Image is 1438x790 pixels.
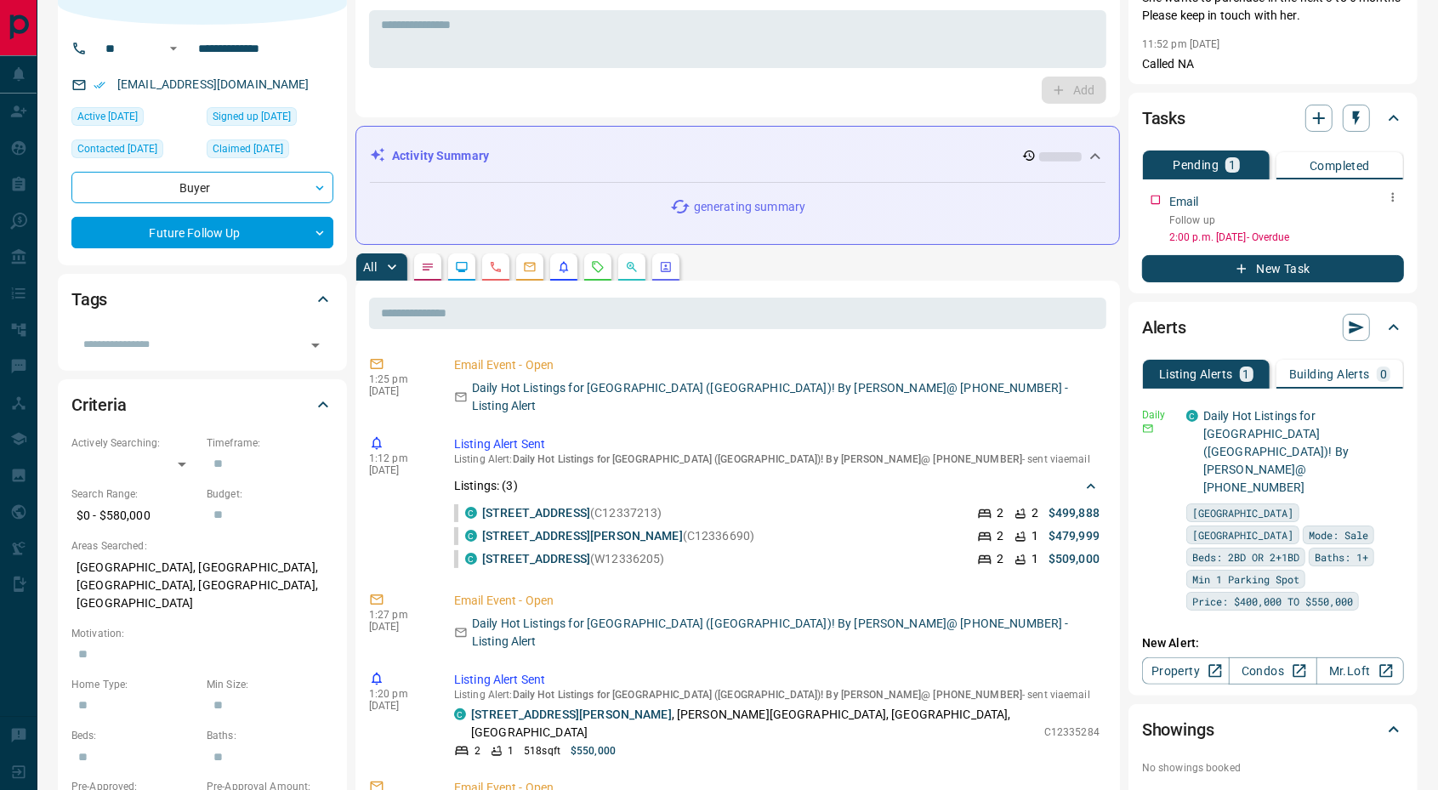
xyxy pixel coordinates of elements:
p: 1 [1032,550,1038,568]
p: Completed [1310,160,1370,172]
div: condos.ca [454,708,466,720]
p: Home Type: [71,677,198,692]
svg: Emails [523,260,537,274]
p: Email Event - Open [454,592,1100,610]
svg: Opportunities [625,260,639,274]
h2: Criteria [71,391,127,418]
a: Condos [1229,657,1316,685]
p: Email [1169,193,1199,211]
p: Building Alerts [1289,368,1370,380]
div: condos.ca [465,507,477,519]
div: Thu Jul 10 2025 [71,139,198,163]
p: Motivation: [71,626,333,641]
p: 1 [1032,527,1038,545]
p: , [PERSON_NAME][GEOGRAPHIC_DATA], [GEOGRAPHIC_DATA], [GEOGRAPHIC_DATA] [471,706,1036,742]
span: Daily Hot Listings for [GEOGRAPHIC_DATA] ([GEOGRAPHIC_DATA])! By [PERSON_NAME]@ [PHONE_NUMBER] [513,689,1023,701]
p: Listing Alert : - sent via email [454,453,1100,465]
p: 2 [998,504,1004,522]
p: No showings booked [1142,760,1404,776]
p: 0 [1380,368,1387,380]
a: [STREET_ADDRESS][PERSON_NAME] [471,708,672,721]
svg: Calls [489,260,503,274]
span: Price: $400,000 TO $550,000 [1192,593,1353,610]
a: Mr.Loft [1316,657,1404,685]
svg: Email Verified [94,79,105,91]
p: 1 [1229,159,1236,171]
p: Min Size: [207,677,333,692]
p: 1 [508,743,514,759]
p: C12335284 [1044,725,1100,740]
div: Alerts [1142,307,1404,348]
svg: Lead Browsing Activity [455,260,469,274]
p: Daily [1142,407,1176,423]
p: Pending [1173,159,1219,171]
p: Listings: ( 3 ) [454,477,518,495]
span: [GEOGRAPHIC_DATA] [1192,526,1293,543]
p: Budget: [207,486,333,502]
div: Activity Summary [370,140,1105,172]
svg: Agent Actions [659,260,673,274]
p: (W12336205) [482,550,665,568]
a: [STREET_ADDRESS][PERSON_NAME] [482,529,683,543]
p: (C12337213) [482,504,662,522]
p: 1:25 pm [369,373,429,385]
a: [EMAIL_ADDRESS][DOMAIN_NAME] [117,77,310,91]
p: $550,000 [571,743,616,759]
p: $499,888 [1049,504,1100,522]
div: Tasks [1142,98,1404,139]
div: Future Follow Up [71,217,333,248]
span: Claimed [DATE] [213,140,283,157]
p: 1:20 pm [369,688,429,700]
p: [DATE] [369,700,429,712]
p: $509,000 [1049,550,1100,568]
p: Search Range: [71,486,198,502]
p: Listing Alert Sent [454,435,1100,453]
span: Baths: 1+ [1315,548,1368,566]
p: 2 [1032,504,1038,522]
span: Daily Hot Listings for [GEOGRAPHIC_DATA] ([GEOGRAPHIC_DATA])! By [PERSON_NAME]@ [PHONE_NUMBER] [513,453,1023,465]
a: [STREET_ADDRESS] [482,552,590,566]
p: [DATE] [369,385,429,397]
div: Thu Nov 28 2024 [207,139,333,163]
p: Baths: [207,728,333,743]
p: generating summary [694,198,805,216]
p: 1:12 pm [369,452,429,464]
p: Daily Hot Listings for [GEOGRAPHIC_DATA] ([GEOGRAPHIC_DATA])! By [PERSON_NAME]@ [PHONE_NUMBER] - ... [472,379,1100,415]
p: [DATE] [369,464,429,476]
p: Follow up [1169,213,1404,228]
a: [STREET_ADDRESS] [482,506,590,520]
span: Contacted [DATE] [77,140,157,157]
p: Areas Searched: [71,538,333,554]
div: condos.ca [1186,410,1198,422]
h2: Alerts [1142,314,1186,341]
p: $479,999 [1049,527,1100,545]
p: Called NA [1142,55,1404,73]
h2: Showings [1142,716,1214,743]
svg: Listing Alerts [557,260,571,274]
div: Listings: (3) [454,470,1100,502]
p: Email Event - Open [454,356,1100,374]
p: Actively Searching: [71,435,198,451]
p: Listing Alerts [1159,368,1233,380]
p: $0 - $580,000 [71,502,198,530]
button: Open [163,38,184,59]
span: Min 1 Parking Spot [1192,571,1299,588]
h2: Tags [71,286,107,313]
span: Beds: 2BD OR 2+1BD [1192,548,1299,566]
a: Daily Hot Listings for [GEOGRAPHIC_DATA] ([GEOGRAPHIC_DATA])! By [PERSON_NAME]@ [PHONE_NUMBER] [1203,409,1349,494]
div: Showings [1142,709,1404,750]
svg: Requests [591,260,605,274]
p: All [363,261,377,273]
button: Open [304,333,327,357]
p: Listing Alert Sent [454,671,1100,689]
div: Buyer [71,172,333,203]
div: Tags [71,279,333,320]
p: Daily Hot Listings for [GEOGRAPHIC_DATA] ([GEOGRAPHIC_DATA])! By [PERSON_NAME]@ [PHONE_NUMBER] - ... [472,615,1100,651]
div: Criteria [71,384,333,425]
div: condos.ca [465,553,477,565]
p: 2 [998,527,1004,545]
span: Signed up [DATE] [213,108,291,125]
p: Beds: [71,728,198,743]
p: 11:52 pm [DATE] [1142,38,1220,50]
span: Active [DATE] [77,108,138,125]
